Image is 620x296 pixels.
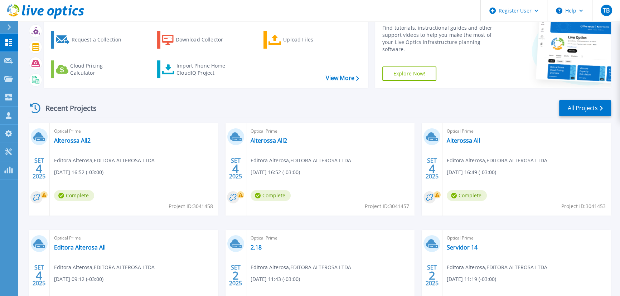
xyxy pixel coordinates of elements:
div: SET 2025 [229,262,242,288]
span: Optical Prime [447,127,607,135]
div: SET 2025 [425,156,439,182]
span: Complete [447,190,487,201]
span: Optical Prime [54,234,214,242]
span: TB [603,8,610,13]
span: [DATE] 16:49 (-03:00) [447,168,496,176]
span: 4 [232,166,239,172]
span: 4 [36,166,42,172]
div: Cloud Pricing Calculator [70,62,127,77]
span: Editora Alterosa , EDITORA ALTEROSA LTDA [54,263,155,271]
span: 2 [232,272,239,278]
span: 4 [429,166,435,172]
span: Complete [54,190,94,201]
span: [DATE] 16:52 (-03:00) [251,168,300,176]
a: 2.18 [251,244,262,251]
a: Alterossa All2 [251,137,287,144]
span: Project ID: 3041458 [169,202,213,210]
span: Optical Prime [251,127,411,135]
a: Upload Files [263,31,343,49]
div: Recent Projects [28,99,106,117]
a: View More [325,75,359,82]
span: Optical Prime [54,127,214,135]
span: [DATE] 11:43 (-03:00) [251,275,300,283]
div: SET 2025 [32,262,46,288]
span: Editora Alterosa , EDITORA ALTEROSA LTDA [251,157,351,164]
div: Upload Files [283,33,340,47]
a: Cloud Pricing Calculator [51,60,131,78]
a: Servidor 14 [447,244,478,251]
div: Import Phone Home CloudIQ Project [176,62,232,77]
div: SET 2025 [425,262,439,288]
a: Alterossa All [447,137,480,144]
div: Download Collector [176,33,233,47]
span: Editora Alterosa , EDITORA ALTEROSA LTDA [447,263,547,271]
span: Editora Alterosa , EDITORA ALTEROSA LTDA [251,263,351,271]
span: Optical Prime [251,234,411,242]
a: Explore Now! [382,66,437,81]
a: Editora Alterosa All [54,244,106,251]
span: Editora Alterosa , EDITORA ALTEROSA LTDA [54,157,155,164]
span: Editora Alterosa , EDITORA ALTEROSA LTDA [447,157,547,164]
a: All Projects [559,100,611,116]
span: [DATE] 09:12 (-03:00) [54,275,103,283]
span: 4 [36,272,42,278]
span: Complete [251,190,291,201]
h3: Start a New Project [51,14,359,21]
span: Project ID: 3041457 [365,202,409,210]
div: Request a Collection [71,33,129,47]
span: Project ID: 3041453 [561,202,606,210]
span: [DATE] 16:52 (-03:00) [54,168,103,176]
div: SET 2025 [32,156,46,182]
div: SET 2025 [229,156,242,182]
span: [DATE] 11:19 (-03:00) [447,275,496,283]
a: Alterossa All2 [54,137,91,144]
div: Find tutorials, instructional guides and other support videos to help you make the most of your L... [382,24,502,53]
a: Download Collector [157,31,237,49]
span: 2 [429,272,435,278]
span: Optical Prime [447,234,607,242]
a: Request a Collection [51,31,131,49]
